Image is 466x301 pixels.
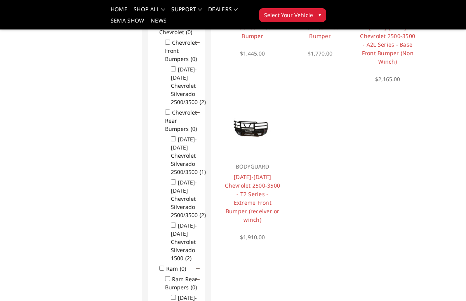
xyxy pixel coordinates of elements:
[111,7,127,18] a: Home
[165,275,202,291] label: Ram Rear Bumpers
[225,162,280,171] p: BODYGUARD
[166,265,191,272] label: Ram
[200,98,206,106] span: (2)
[186,28,192,36] span: (0)
[196,41,200,45] span: Click to show/hide children
[308,50,332,57] span: $1,770.00
[264,11,313,19] span: Select Your Vehicle
[165,39,202,63] label: Chevrolet Front Bumpers
[159,28,197,36] label: Chevrolet
[165,109,202,132] label: Chevrolet Rear Bumpers
[185,254,191,262] span: (2)
[375,75,400,83] span: $2,165.00
[171,7,202,18] a: Support
[299,24,341,40] a: A2 Series - Rear Bumper
[196,277,200,281] span: Click to show/hide children
[191,55,197,63] span: (0)
[111,18,144,29] a: SEMA Show
[200,211,206,219] span: (2)
[191,125,197,132] span: (0)
[180,265,186,272] span: (0)
[171,179,210,219] label: [DATE]-[DATE] Chevrolet Silverado 2500/3500
[196,267,200,271] span: Click to show/hide children
[151,18,167,29] a: News
[259,8,326,22] button: Select Your Vehicle
[134,7,165,18] a: shop all
[196,111,200,115] span: Click to show/hide children
[240,233,265,241] span: $1,910.00
[225,173,280,223] a: [DATE]-[DATE] Chevrolet 2500-3500 - T2 Series - Extreme Front Bumper (receiver or winch)
[208,7,238,18] a: Dealers
[171,66,210,106] label: [DATE]-[DATE] Chevrolet Silverado 2500/3500
[200,168,206,176] span: (1)
[231,24,274,40] a: T2 Series - Rear Bumper
[318,10,321,19] span: ▾
[191,284,197,291] span: (0)
[240,50,265,57] span: $1,445.00
[360,24,415,65] a: [DATE]-[DATE] Chevrolet 2500-3500 - A2L Series - Base Front Bumper (Non Winch)
[171,136,210,176] label: [DATE]-[DATE] Chevrolet Silverado 2500/3500
[171,222,197,262] label: [DATE]-[DATE] Chevrolet Silverado 1500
